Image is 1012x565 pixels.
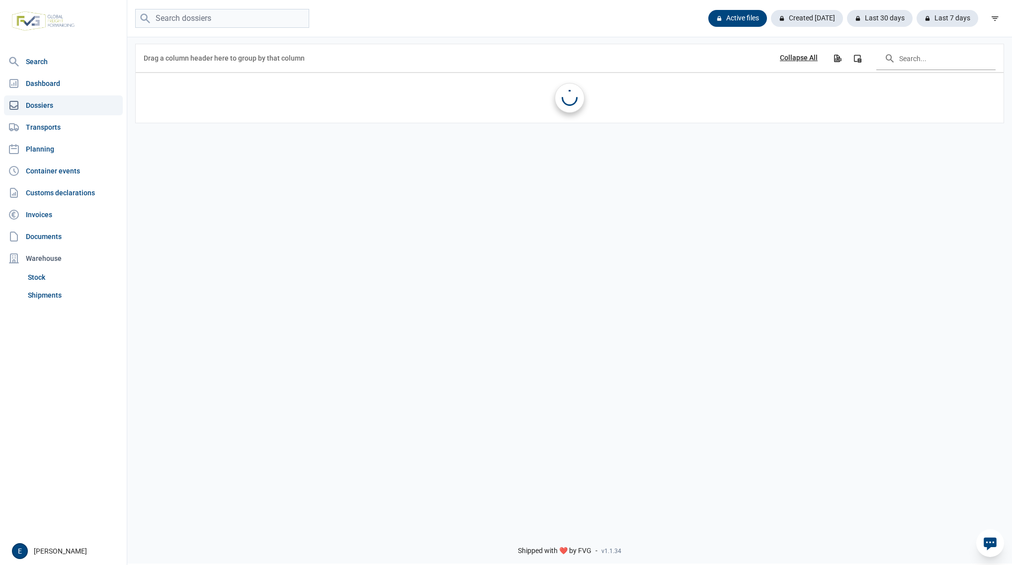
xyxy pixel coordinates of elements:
[135,9,309,28] input: Search dossiers
[847,10,913,27] div: Last 30 days
[144,44,996,72] div: Data grid toolbar
[4,183,123,203] a: Customs declarations
[780,54,818,63] div: Collapse All
[828,49,846,67] div: Export all data to Excel
[917,10,978,27] div: Last 7 days
[8,7,79,35] img: FVG - Global freight forwarding
[595,547,597,556] span: -
[4,74,123,93] a: Dashboard
[601,547,621,555] span: v1.1.34
[4,95,123,115] a: Dossiers
[12,543,121,559] div: [PERSON_NAME]
[4,205,123,225] a: Invoices
[4,52,123,72] a: Search
[4,248,123,268] div: Warehouse
[144,50,305,66] div: Drag a column header here to group by that column
[986,9,1004,27] div: filter
[24,268,123,286] a: Stock
[708,10,767,27] div: Active files
[24,286,123,304] a: Shipments
[876,46,996,70] input: Search in the data grid
[4,161,123,181] a: Container events
[848,49,866,67] div: Column Chooser
[4,117,123,137] a: Transports
[4,139,123,159] a: Planning
[562,90,578,106] div: Loading...
[518,547,591,556] span: Shipped with ❤️ by FVG
[12,543,28,559] button: E
[4,227,123,246] a: Documents
[771,10,843,27] div: Created [DATE]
